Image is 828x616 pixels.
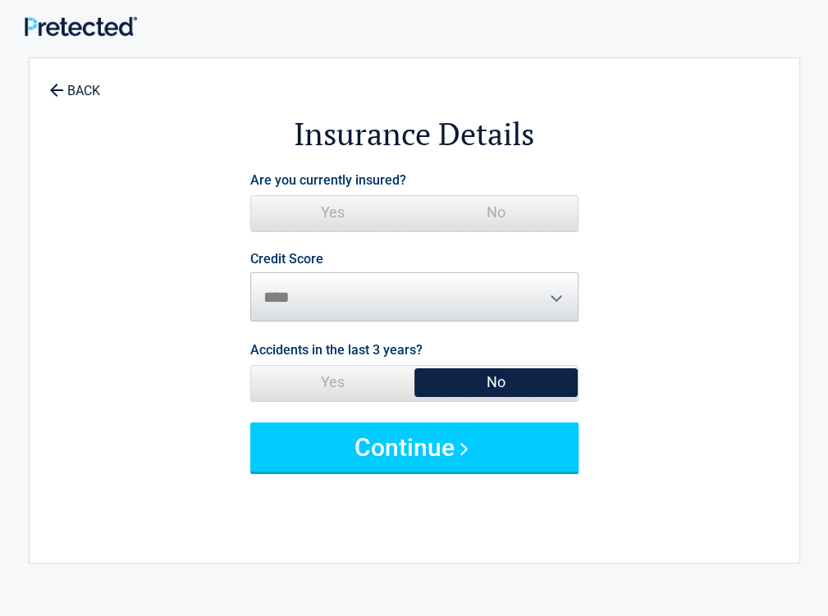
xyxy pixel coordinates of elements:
[414,196,578,229] span: No
[250,339,423,361] label: Accidents in the last 3 years?
[250,169,406,191] label: Are you currently insured?
[251,196,414,229] span: Yes
[250,253,323,266] label: Credit Score
[120,113,709,155] h2: Insurance Details
[414,366,578,399] span: No
[250,422,579,472] button: Continue
[25,16,137,37] img: Main Logo
[251,366,414,399] span: Yes
[46,69,103,98] a: BACK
